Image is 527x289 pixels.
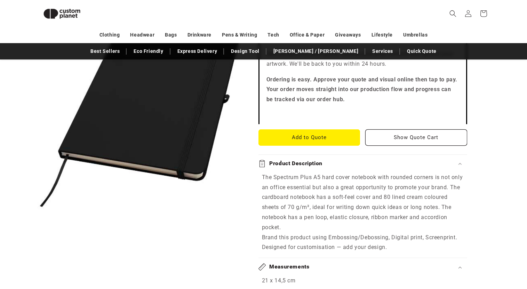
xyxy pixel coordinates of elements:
button: Add to Quote [258,129,360,146]
a: Bags [165,29,177,41]
a: Headwear [130,29,154,41]
a: Clothing [99,29,120,41]
a: Express Delivery [174,45,221,57]
a: Office & Paper [290,29,325,41]
div: Brand this product using Embossing/Debossing, Digital print, Screenprint. Designed for customisat... [258,172,467,252]
a: Pens & Writing [222,29,257,41]
a: Best Sellers [87,45,123,57]
a: Design Tool [227,45,263,57]
a: Giveaways [335,29,361,41]
summary: Measurements [258,258,467,276]
a: Services [369,45,397,57]
strong: Ordering is easy. Approve your quote and visual online then tap to pay. Your order moves straight... [266,76,458,103]
iframe: Chat Widget [408,214,527,289]
a: Eco Friendly [130,45,167,57]
summary: Search [445,6,461,21]
a: Drinkware [187,29,211,41]
h2: Measurements [269,263,310,271]
button: Show Quote Cart [365,129,467,146]
p: The Spectrum Plus A5 hard cover notebook with rounded corners is not only an office essential but... [262,172,464,233]
a: Umbrellas [403,29,428,41]
a: Lifestyle [372,29,393,41]
a: Quick Quote [404,45,440,57]
summary: Product Description [258,155,467,172]
a: [PERSON_NAME] / [PERSON_NAME] [270,45,362,57]
a: Tech [268,29,279,41]
img: Custom Planet [38,3,86,25]
p: 21 x 14,5 cm [262,276,464,286]
iframe: Customer reviews powered by Trustpilot [266,110,459,117]
h2: Product Description [269,160,322,167]
media-gallery: Gallery Viewer [38,10,241,214]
